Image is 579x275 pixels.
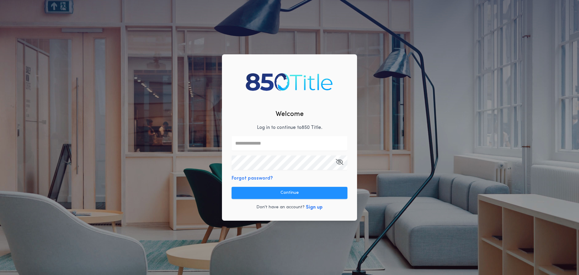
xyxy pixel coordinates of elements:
[276,109,304,119] h2: Welcome
[257,124,322,131] p: Log in to continue to 850 Title .
[232,175,273,182] button: Forgot password?
[243,68,336,96] img: logo
[256,204,305,210] p: Don't have an account?
[232,187,347,199] button: Continue
[306,204,323,211] button: Sign up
